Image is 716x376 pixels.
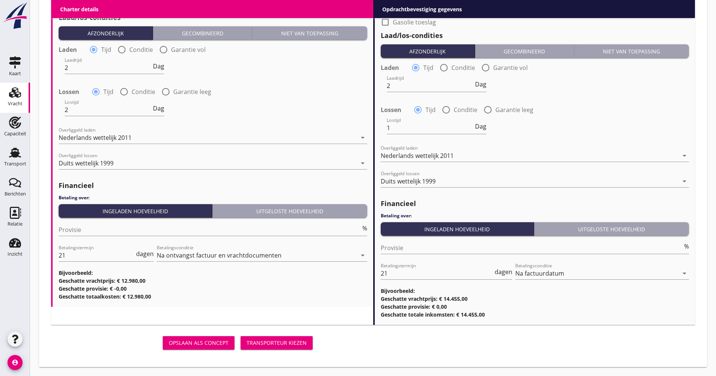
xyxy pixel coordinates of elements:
[8,355,23,370] i: account_circle
[59,180,367,191] h2: Financieel
[393,18,436,26] label: Gasolie toeslag
[59,224,361,236] input: Provisie
[475,123,486,129] span: Dag
[65,104,151,116] input: Lostijd
[241,336,313,350] button: Transporteur kiezen
[59,160,114,167] div: Duits wettelijk 1999
[103,88,114,96] label: Tijd
[59,269,367,277] h3: Bijvoorbeeld:
[169,339,229,347] div: Opslaan als concept
[9,71,21,76] div: Kaart
[381,30,689,41] h2: Laad/los-condities
[153,105,164,111] span: Dag
[680,269,689,278] i: arrow_drop_down
[381,152,454,159] div: Nederlands wettelijk 2011
[59,46,77,53] strong: Laden
[59,204,212,218] button: Ingeladen hoeveelheid
[387,122,474,134] input: Lostijd
[393,8,507,15] label: Onder voorbehoud van voorgaande reis
[171,46,206,53] label: Garantie vol
[5,191,26,196] div: Berichten
[423,64,433,71] label: Tijd
[4,131,26,136] div: Capaciteit
[361,225,367,231] div: %
[475,44,574,58] button: Gecombineerd
[515,270,564,277] div: Na factuurdatum
[59,88,79,96] strong: Lossen
[534,222,689,236] button: Uitgeloste hoeveelheid
[680,151,689,160] i: arrow_drop_down
[493,64,528,71] label: Garantie vol
[381,267,493,279] input: Betalingstermijn
[212,204,367,218] button: Uitgeloste hoeveelheid
[381,295,689,303] h3: Geschatte vrachtprijs: € 14.455,00
[71,0,114,8] label: Gasolie toeslag
[381,311,689,318] h3: Geschatte totale inkomsten: € 14.455,00
[577,47,686,55] div: Niet van toepassing
[475,81,486,87] span: Dag
[381,178,436,185] div: Duits wettelijk 1999
[537,225,686,233] div: Uitgeloste hoeveelheid
[358,159,367,168] i: arrow_drop_down
[101,46,111,53] label: Tijd
[358,251,367,260] i: arrow_drop_down
[381,199,689,209] h2: Financieel
[574,44,689,58] button: Niet van toepassing
[135,251,154,257] div: dagen
[59,285,367,293] h3: Geschatte provisie: € -0,00
[255,29,364,37] div: Niet van toepassing
[62,29,150,37] div: Afzonderlijk
[2,2,29,30] img: logo-small.a267ee39.svg
[132,88,155,96] label: Conditie
[454,106,477,114] label: Conditie
[8,252,23,256] div: Inzicht
[425,106,436,114] label: Tijd
[247,339,307,347] div: Transporteur kiezen
[59,277,367,285] h3: Geschatte vrachtprijs: € 12.980,00
[153,26,252,40] button: Gecombineerd
[381,44,475,58] button: Afzonderlijk
[163,336,235,350] button: Opslaan als concept
[215,207,364,215] div: Uitgeloste hoeveelheid
[384,47,472,55] div: Afzonderlijk
[129,46,153,53] label: Conditie
[381,212,689,219] h4: Betaling over:
[451,64,475,71] label: Conditie
[478,47,571,55] div: Gecombineerd
[495,106,533,114] label: Garantie leeg
[8,221,23,226] div: Relatie
[381,287,689,295] h3: Bijvoorbeeld:
[387,80,474,92] input: Laadtijd
[381,303,689,311] h3: Geschatte provisie: € 0,00
[65,62,151,74] input: Laadtijd
[358,133,367,142] i: arrow_drop_down
[59,26,153,40] button: Afzonderlijk
[173,88,211,96] label: Garantie leeg
[493,269,512,275] div: dagen
[683,243,689,249] div: %
[153,63,164,69] span: Dag
[384,225,531,233] div: Ingeladen hoeveelheid
[4,161,26,166] div: Transport
[59,194,367,201] h4: Betaling over:
[680,177,689,186] i: arrow_drop_down
[59,12,367,23] h2: Laad/los-condities
[381,222,534,236] button: Ingeladen hoeveelheid
[252,26,367,40] button: Niet van toepassing
[59,134,132,141] div: Nederlands wettelijk 2011
[59,249,135,261] input: Betalingstermijn
[381,242,683,254] input: Provisie
[62,207,209,215] div: Ingeladen hoeveelheid
[381,106,401,114] strong: Lossen
[59,293,367,300] h3: Geschatte totaalkosten: € 12.980,00
[156,29,249,37] div: Gecombineerd
[157,252,282,259] div: Na ontvangst factuur en vrachtdocumenten
[8,101,23,106] div: Vracht
[381,64,399,71] strong: Laden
